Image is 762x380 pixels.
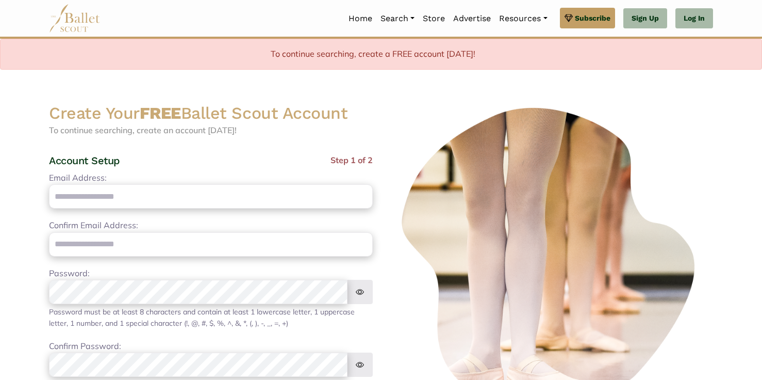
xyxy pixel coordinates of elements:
h4: Account Setup [49,154,120,167]
strong: FREE [140,103,181,123]
label: Password: [49,267,90,280]
label: Email Address: [49,171,107,185]
label: Confirm Email Address: [49,219,138,232]
a: Advertise [449,8,495,29]
a: Sign Up [623,8,667,29]
h2: Create Your Ballet Scout Account [49,103,373,124]
span: Subscribe [575,12,610,24]
a: Subscribe [560,8,615,28]
a: Log In [675,8,713,29]
span: To continue searching, create an account [DATE]! [49,125,237,135]
span: Step 1 of 2 [330,154,373,171]
div: Password must be at least 8 characters and contain at least 1 lowercase letter, 1 uppercase lette... [49,306,373,329]
a: Store [419,8,449,29]
a: Home [344,8,376,29]
a: Resources [495,8,551,29]
a: Search [376,8,419,29]
label: Confirm Password: [49,340,121,353]
img: gem.svg [565,12,573,24]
